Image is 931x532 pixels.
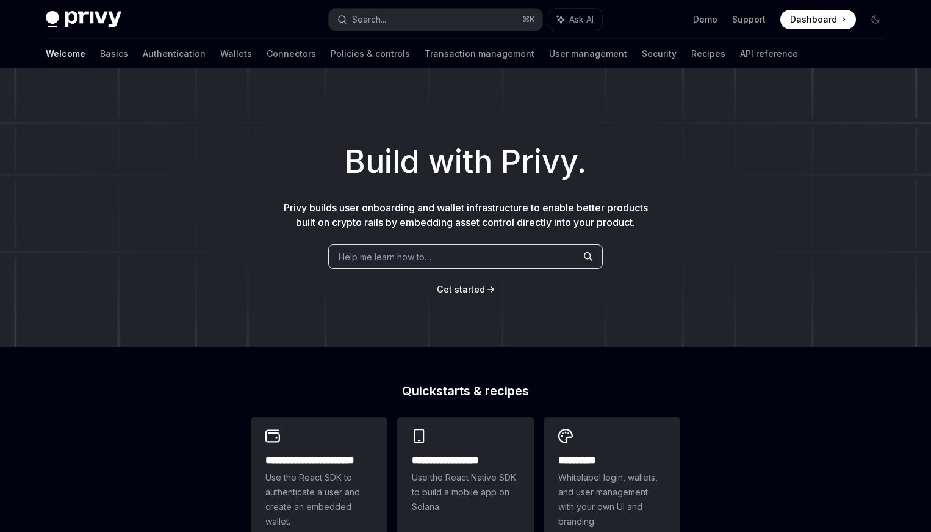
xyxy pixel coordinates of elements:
div: Search... [352,12,386,27]
a: Security [642,39,677,68]
a: Policies & controls [331,39,410,68]
span: Use the React SDK to authenticate a user and create an embedded wallet. [265,470,373,529]
h1: Build with Privy. [20,138,911,186]
a: Wallets [220,39,252,68]
a: Support [732,13,766,26]
span: Get started [437,284,485,294]
button: Toggle dark mode [866,10,885,29]
button: Search...⌘K [329,9,542,31]
a: Authentication [143,39,206,68]
a: Connectors [267,39,316,68]
a: Welcome [46,39,85,68]
a: User management [549,39,627,68]
a: Demo [693,13,717,26]
span: Use the React Native SDK to build a mobile app on Solana. [412,470,519,514]
a: Dashboard [780,10,856,29]
a: Recipes [691,39,725,68]
span: Ask AI [569,13,594,26]
span: Privy builds user onboarding and wallet infrastructure to enable better products built on crypto ... [284,202,648,228]
span: Dashboard [790,13,837,26]
a: Get started [437,283,485,296]
span: Whitelabel login, wallets, and user management with your own UI and branding. [558,470,666,529]
span: Help me learn how to… [339,250,431,263]
a: Basics [100,39,128,68]
img: dark logo [46,11,121,28]
button: Ask AI [548,9,602,31]
a: Transaction management [425,39,534,68]
span: ⌘ K [522,15,535,24]
h2: Quickstarts & recipes [251,385,680,397]
a: API reference [740,39,798,68]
